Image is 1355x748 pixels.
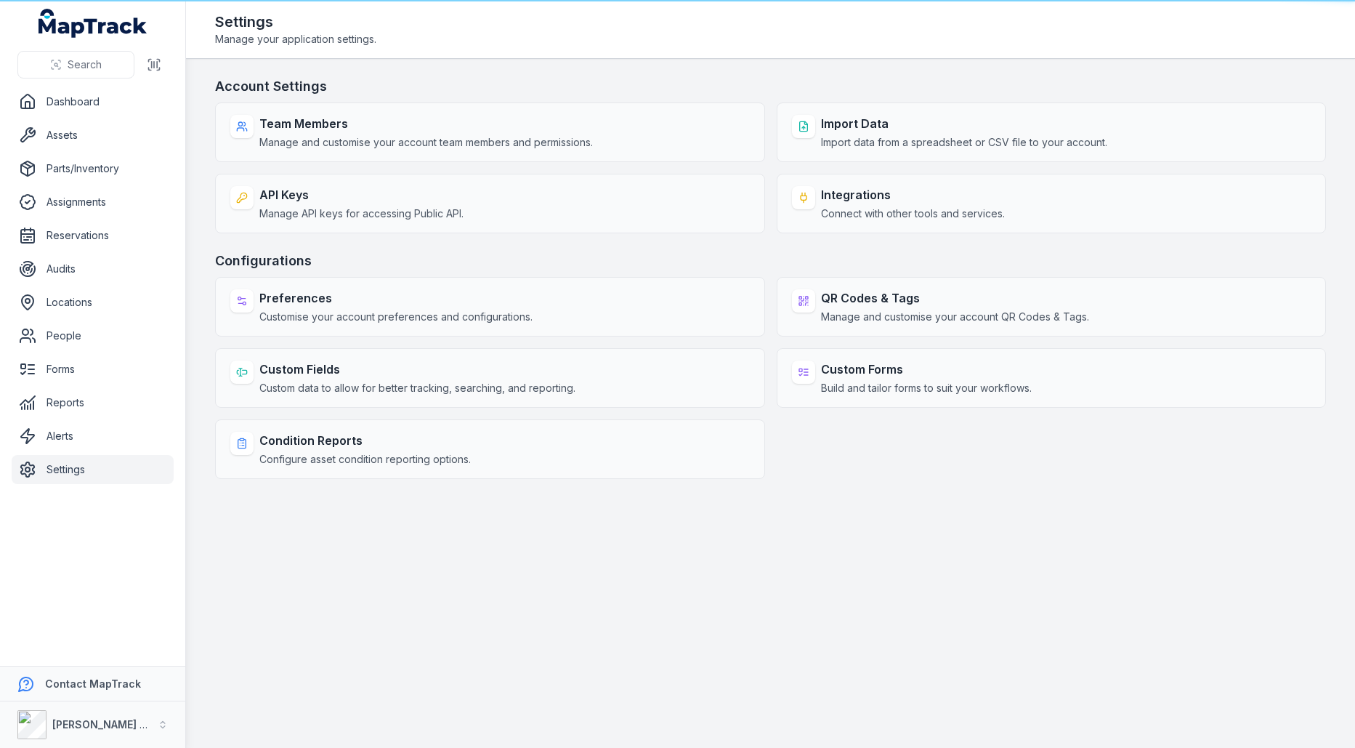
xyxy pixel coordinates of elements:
h3: Account Settings [215,76,1326,97]
strong: Custom Fields [259,361,575,378]
a: Locations [12,288,174,317]
span: Build and tailor forms to suit your workflows. [821,381,1032,395]
span: Connect with other tools and services. [821,206,1005,221]
a: API KeysManage API keys for accessing Public API. [215,174,765,233]
a: PreferencesCustomise your account preferences and configurations. [215,277,765,337]
a: Import DataImport data from a spreadsheet or CSV file to your account. [777,102,1327,162]
a: Team MembersManage and customise your account team members and permissions. [215,102,765,162]
strong: QR Codes & Tags [821,289,1089,307]
span: Custom data to allow for better tracking, searching, and reporting. [259,381,575,395]
a: Custom FieldsCustom data to allow for better tracking, searching, and reporting. [215,348,765,408]
a: Condition ReportsConfigure asset condition reporting options. [215,419,765,479]
a: Custom FormsBuild and tailor forms to suit your workflows. [777,348,1327,408]
span: Manage API keys for accessing Public API. [259,206,464,221]
strong: Contact MapTrack [45,677,141,690]
strong: Custom Forms [821,361,1032,378]
a: Assignments [12,188,174,217]
a: Audits [12,254,174,283]
strong: API Keys [259,186,464,204]
a: Settings [12,455,174,484]
a: Assets [12,121,174,150]
span: Manage and customise your account QR Codes & Tags. [821,310,1089,324]
a: Alerts [12,422,174,451]
strong: Import Data [821,115,1107,132]
a: MapTrack [39,9,147,38]
button: Search [17,51,134,79]
span: Customise your account preferences and configurations. [259,310,533,324]
a: People [12,321,174,350]
h3: Configurations [215,251,1326,271]
strong: Condition Reports [259,432,471,449]
h2: Settings [215,12,376,32]
strong: Team Members [259,115,593,132]
a: QR Codes & TagsManage and customise your account QR Codes & Tags. [777,277,1327,337]
a: Parts/Inventory [12,154,174,183]
a: Forms [12,355,174,384]
span: Manage and customise your account team members and permissions. [259,135,593,150]
strong: [PERSON_NAME] Asset Maintenance [52,718,239,731]
span: Manage your application settings. [215,32,376,47]
span: Import data from a spreadsheet or CSV file to your account. [821,135,1107,150]
strong: Preferences [259,289,533,307]
a: Reports [12,388,174,417]
strong: Integrations [821,186,1005,204]
a: IntegrationsConnect with other tools and services. [777,174,1327,233]
a: Dashboard [12,87,174,116]
span: Search [68,57,102,72]
span: Configure asset condition reporting options. [259,452,471,467]
a: Reservations [12,221,174,250]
